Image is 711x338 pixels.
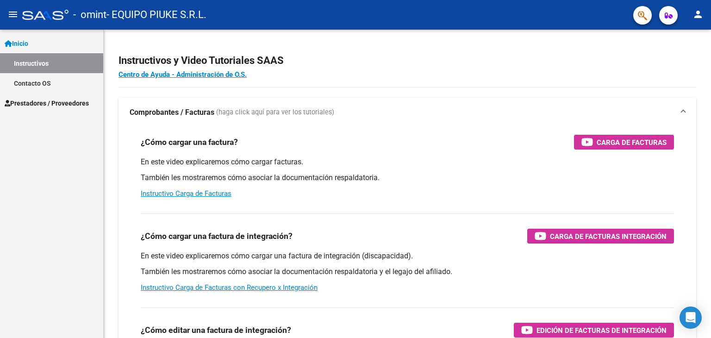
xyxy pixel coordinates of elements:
[141,136,238,149] h3: ¿Cómo cargar una factura?
[141,283,318,292] a: Instructivo Carga de Facturas con Recupero x Integración
[141,324,291,337] h3: ¿Cómo editar una factura de integración?
[680,307,702,329] div: Open Intercom Messenger
[692,9,704,20] mat-icon: person
[141,189,231,198] a: Instructivo Carga de Facturas
[574,135,674,150] button: Carga de Facturas
[118,98,696,127] mat-expansion-panel-header: Comprobantes / Facturas (haga click aquí para ver los tutoriales)
[141,230,293,243] h3: ¿Cómo cargar una factura de integración?
[118,52,696,69] h2: Instructivos y Video Tutoriales SAAS
[514,323,674,338] button: Edición de Facturas de integración
[73,5,106,25] span: - omint
[106,5,206,25] span: - EQUIPO PIUKE S.R.L.
[141,251,674,261] p: En este video explicaremos cómo cargar una factura de integración (discapacidad).
[536,325,667,336] span: Edición de Facturas de integración
[7,9,19,20] mat-icon: menu
[141,267,674,277] p: También les mostraremos cómo asociar la documentación respaldatoria y el legajo del afiliado.
[5,98,89,108] span: Prestadores / Proveedores
[550,231,667,242] span: Carga de Facturas Integración
[5,38,28,49] span: Inicio
[597,137,667,148] span: Carga de Facturas
[216,107,334,118] span: (haga click aquí para ver los tutoriales)
[118,70,247,79] a: Centro de Ayuda - Administración de O.S.
[527,229,674,244] button: Carga de Facturas Integración
[130,107,214,118] strong: Comprobantes / Facturas
[141,157,674,167] p: En este video explicaremos cómo cargar facturas.
[141,173,674,183] p: También les mostraremos cómo asociar la documentación respaldatoria.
